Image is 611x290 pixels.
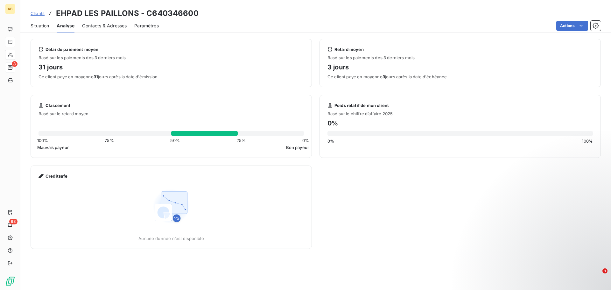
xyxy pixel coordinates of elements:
span: 50 % [170,138,179,143]
span: Délai de paiement moyen [46,47,98,52]
h4: 31 jours [39,62,304,72]
span: Creditsafe [46,173,68,179]
img: Logo LeanPay [5,276,15,286]
span: Situation [31,23,49,29]
span: Basé sur les paiements des 3 derniers mois [327,55,593,60]
span: Basé sur le retard moyen [31,111,312,116]
span: Bon payeur [286,145,309,150]
span: 0 % [327,138,334,144]
span: 0 % [302,138,309,143]
span: 1 [602,268,607,273]
iframe: Intercom live chat [589,268,605,284]
img: Empty state [151,186,192,227]
span: Retard moyen [334,47,364,52]
button: Actions [556,21,588,31]
span: 100 % [37,138,48,143]
span: Aucune donnée n’est disponible [138,236,204,241]
h3: EHPAD LES PAILLONS - C640346600 [56,8,199,19]
span: 63 [9,219,18,224]
span: Basé sur le chiffre d’affaire 2025 [327,111,593,116]
span: Clients [31,11,45,16]
span: 3 [383,74,385,79]
div: AB [5,4,15,14]
span: Ce client paye en moyenne jours après la date d'échéance [327,74,593,79]
h4: 3 jours [327,62,593,72]
span: 31 [94,74,98,79]
span: Contacts & Adresses [82,23,127,29]
a: Clients [31,10,45,17]
span: Basé sur les paiements des 3 derniers mois [39,55,304,60]
span: 25 % [236,138,246,143]
span: Poids relatif de mon client [334,103,389,108]
span: 75 % [105,138,114,143]
span: 8 [12,61,18,67]
span: Paramètres [134,23,159,29]
span: Ce client paye en moyenne jours après la date d'émission [39,74,304,79]
h4: 0 % [327,118,593,128]
iframe: Intercom notifications message [484,228,611,273]
span: Classement [46,103,71,108]
span: Mauvais payeur [37,145,69,150]
span: 100 % [582,138,593,144]
span: Analyse [57,23,74,29]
